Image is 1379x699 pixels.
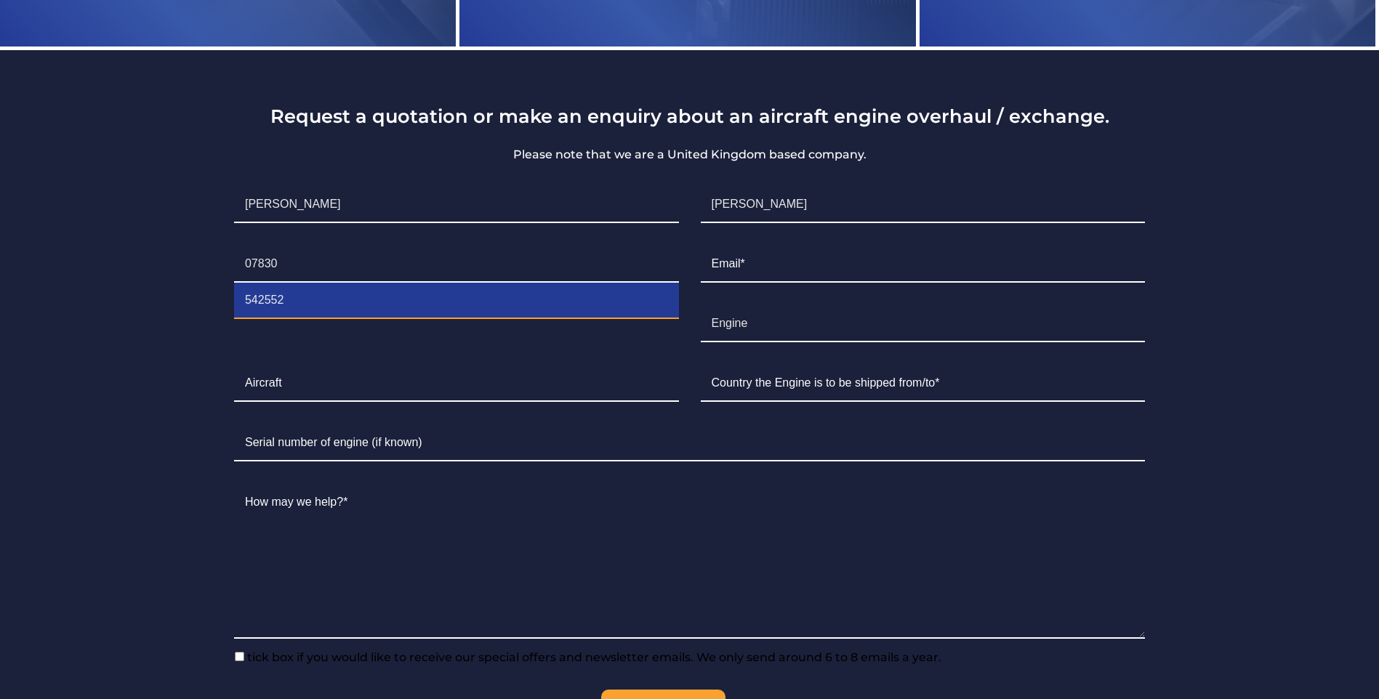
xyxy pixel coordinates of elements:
p: Please note that we are a United Kingdom based company. [223,146,1156,163]
input: First Name* [234,187,679,223]
input: Country the Engine is to be shipped from/to* [701,365,1146,402]
input: Surname* [701,187,1146,223]
span: tick box if you would like to receive our special offers and newsletter emails. We only send arou... [244,650,941,664]
h3: Request a quotation or make an enquiry about an aircraft engine overhaul / exchange. [223,105,1156,127]
input: Aircraft [234,365,679,402]
input: Telephone [234,283,679,319]
input: +00 [234,246,679,283]
input: tick box if you would like to receive our special offers and newsletter emails. We only send arou... [235,652,244,661]
input: Email* [701,246,1146,283]
input: Serial number of engine (if known) [234,425,1145,461]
